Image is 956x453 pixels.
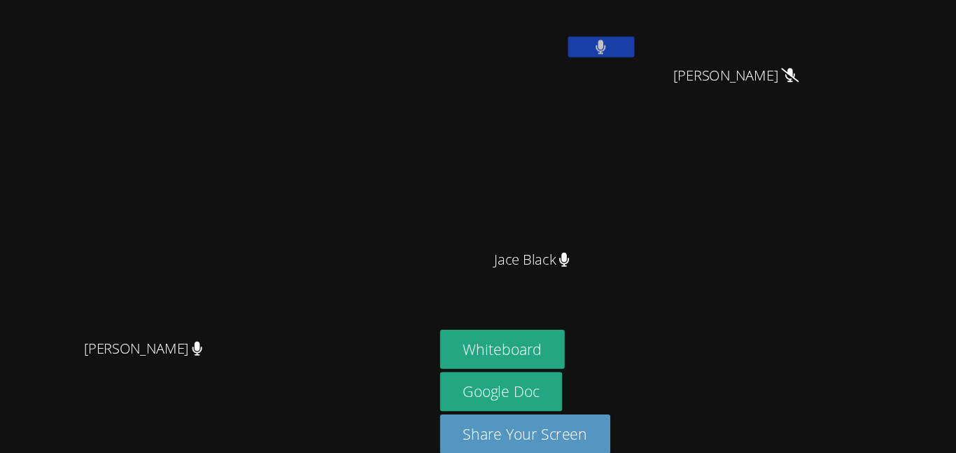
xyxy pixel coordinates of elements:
span: Jace Black [529,260,593,281]
span: [PERSON_NAME] [183,335,283,356]
a: Google Doc [484,365,587,398]
button: Share Your Screen [484,400,628,433]
button: Whiteboard [484,329,589,362]
span: [PERSON_NAME] [680,105,786,125]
